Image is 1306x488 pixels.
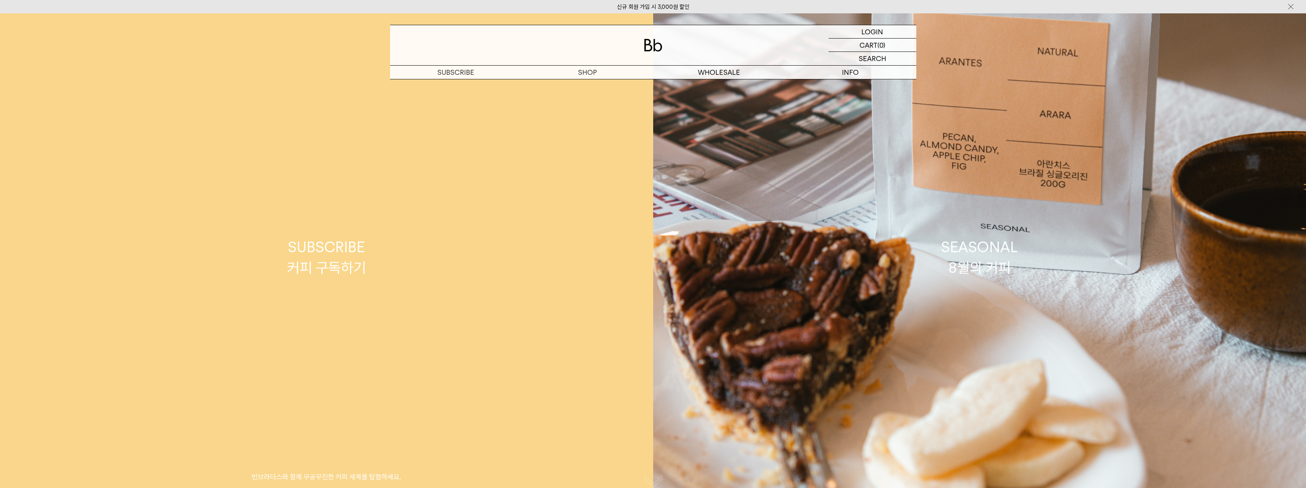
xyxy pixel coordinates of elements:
a: CART (0) [829,39,916,52]
p: CART [859,39,877,52]
p: WHOLESALE [653,66,785,79]
a: SHOP [522,66,653,79]
a: LOGIN [829,25,916,39]
div: SUBSCRIBE 커피 구독하기 [287,237,366,277]
a: 신규 회원 가입 시 3,000원 할인 [617,3,689,10]
p: INFO [785,66,916,79]
div: SEASONAL 8월의 커피 [941,237,1018,277]
p: (0) [877,39,885,52]
p: SEARCH [859,52,886,65]
a: SUBSCRIBE [390,66,522,79]
p: LOGIN [861,25,883,38]
img: 로고 [644,39,662,52]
